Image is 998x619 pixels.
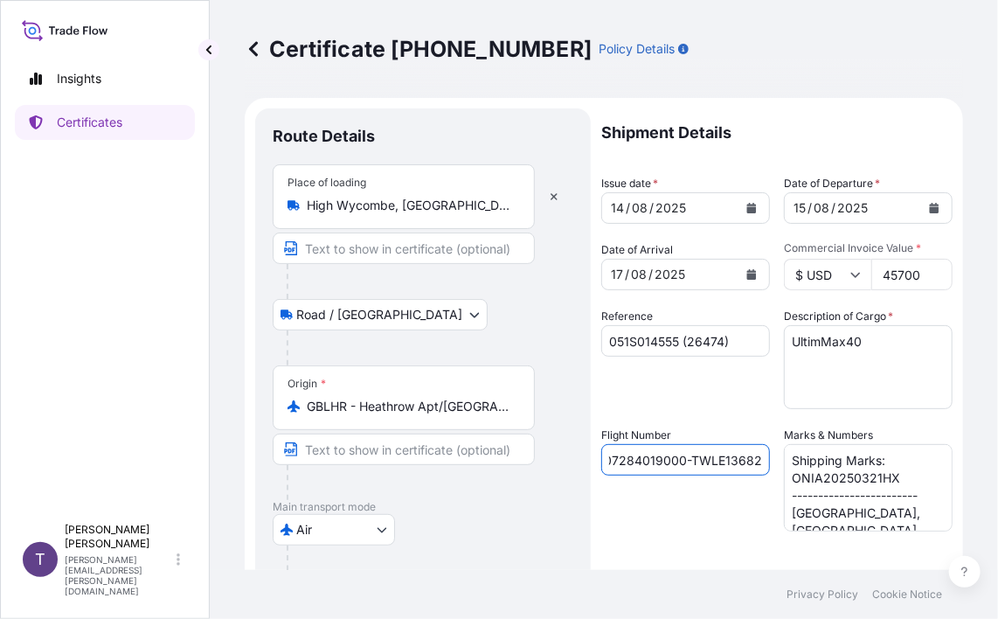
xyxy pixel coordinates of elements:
span: Issue date [601,175,658,192]
input: Enter name [601,444,770,476]
a: Insights [15,61,195,96]
span: Date of Departure [784,175,880,192]
p: [PERSON_NAME][EMAIL_ADDRESS][PERSON_NAME][DOMAIN_NAME] [65,554,173,596]
a: Certificates [15,105,195,140]
div: year, [654,198,688,219]
div: month, [630,198,649,219]
span: Commercial Invoice Value [784,241,953,255]
div: / [807,198,812,219]
input: Enter booking reference [601,325,770,357]
div: day, [609,198,626,219]
div: / [649,198,654,219]
input: Text to appear on certificate [273,233,535,264]
button: Select transport [273,299,488,330]
div: / [831,198,835,219]
input: Enter amount [871,259,953,290]
p: Route Details [273,126,375,147]
div: day, [792,198,807,219]
div: day, [609,264,625,285]
button: Calendar [920,194,948,222]
a: Privacy Policy [787,588,858,602]
div: month, [629,264,648,285]
span: Road / [GEOGRAPHIC_DATA] [296,306,462,323]
button: Calendar [738,261,766,289]
button: Select transport [273,514,395,546]
div: / [648,264,653,285]
p: Certificates [57,114,122,131]
span: Date of Arrival [601,241,673,259]
div: year, [653,264,687,285]
div: / [626,198,630,219]
p: Certificate [PHONE_NUMBER] [245,35,592,63]
textarea: Shipping Marks: ONIA20250321HX ------------------------ [GEOGRAPHIC_DATA], [GEOGRAPHIC_DATA] [784,444,953,532]
div: month, [812,198,831,219]
span: T [35,551,45,568]
textarea: UltimMax40 [784,325,953,409]
p: Main transport mode [273,500,573,514]
button: Calendar [738,194,766,222]
p: [PERSON_NAME] [PERSON_NAME] [65,523,173,551]
div: year, [835,198,870,219]
p: Insights [57,70,101,87]
label: Description of Cargo [784,308,893,325]
label: Marks & Numbers [784,427,873,444]
div: / [625,264,629,285]
div: Origin [288,377,326,391]
input: Text to appear on certificate [273,434,535,465]
span: Air [296,521,312,539]
p: Policy Details [599,40,675,58]
p: Shipment Details [601,108,953,157]
a: Cookie Notice [872,588,942,602]
label: Reference [601,308,653,325]
input: Place of loading [307,197,513,214]
input: Origin [307,398,513,415]
label: Flight Number [601,427,671,444]
div: Place of loading [288,176,366,190]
